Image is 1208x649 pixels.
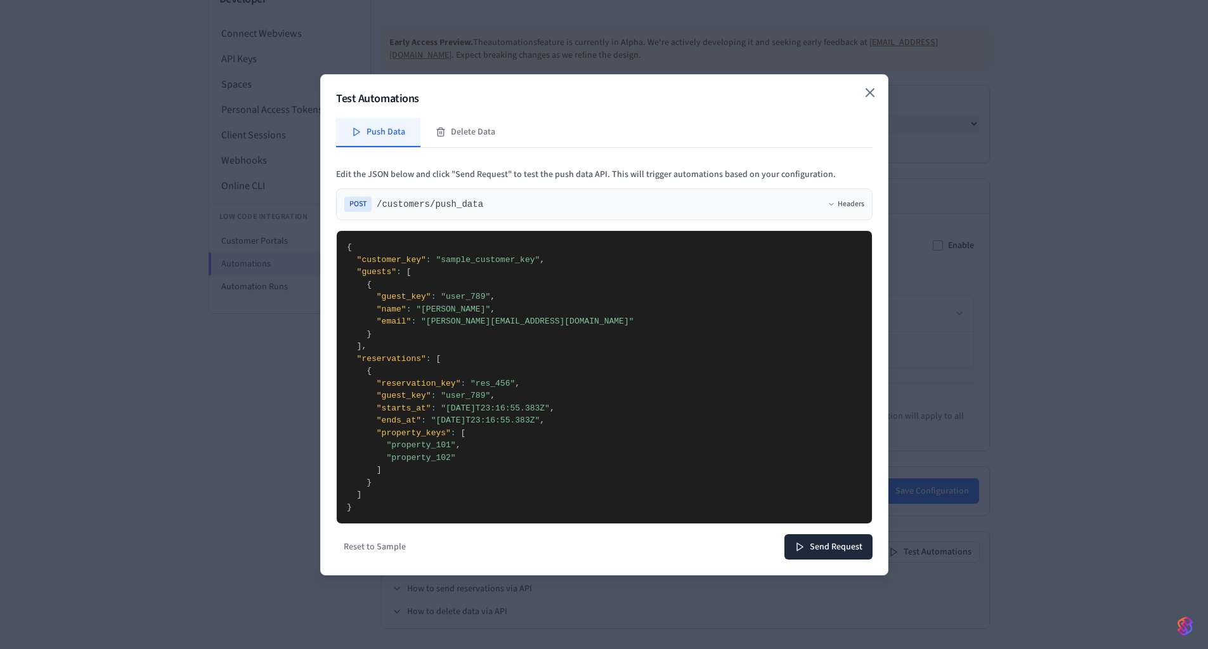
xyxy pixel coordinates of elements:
button: Reset to Sample [336,537,413,557]
p: Edit the JSON below and click "Send Request" to test the push data API. This will trigger automat... [336,168,873,181]
button: Push Data [336,118,420,147]
img: SeamLogoGradient.69752ec5.svg [1178,616,1193,636]
span: /customers/push_data [377,198,483,211]
span: POST [344,197,372,212]
button: Send Request [784,534,873,560]
button: Headers [828,199,864,209]
button: Delete Data [420,118,510,147]
h2: Test Automations [336,90,873,108]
